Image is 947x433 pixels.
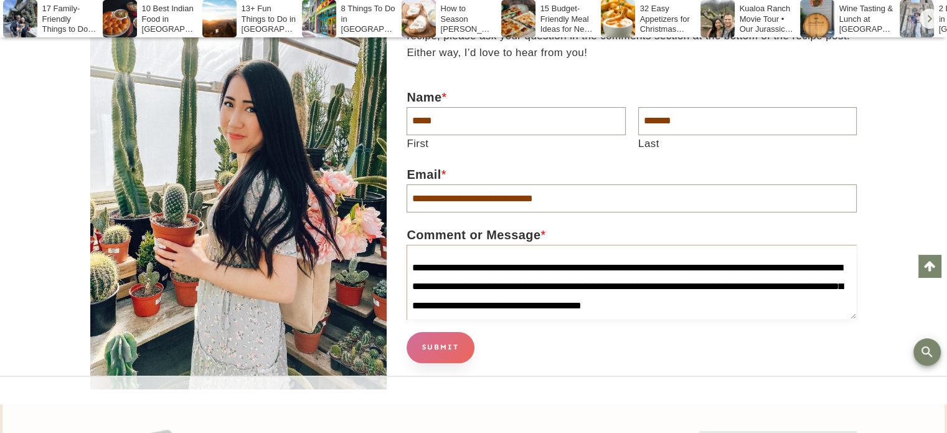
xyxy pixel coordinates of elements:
[407,225,857,245] label: Comment or Message
[638,135,857,152] label: Last
[407,332,474,363] button: Submit
[407,135,626,152] label: First
[407,164,857,184] label: Email
[407,87,857,107] label: Name
[918,255,941,277] a: Scroll to top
